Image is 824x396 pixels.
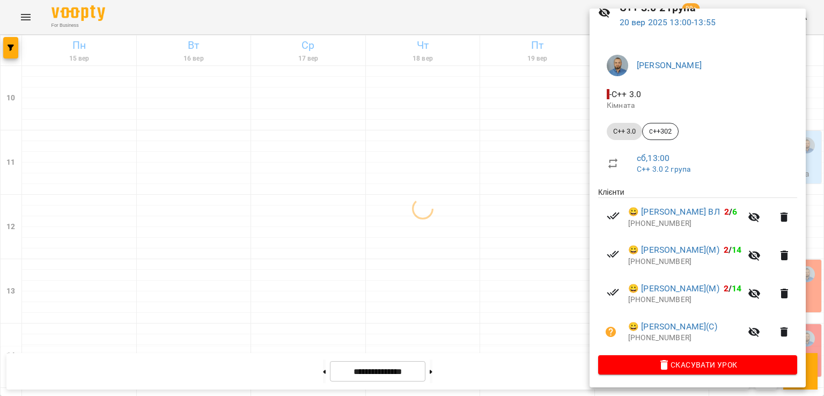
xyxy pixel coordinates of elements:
[637,153,669,163] a: сб , 13:00
[724,207,737,217] b: /
[607,100,789,111] p: Кімната
[607,89,643,99] span: - C++ 3.0
[724,207,729,217] span: 2
[642,123,679,140] div: с++302
[724,245,742,255] b: /
[724,283,729,294] span: 2
[724,283,742,294] b: /
[607,127,642,136] span: C++ 3.0
[607,248,620,261] svg: Візит сплачено
[637,165,690,173] a: C++ 3.0 2 група
[607,286,620,299] svg: Візит сплачено
[637,60,702,70] a: [PERSON_NAME]
[620,17,716,27] a: 20 вер 2025 13:00-13:55
[628,282,719,295] a: 😀 [PERSON_NAME](М)
[643,127,678,136] span: с++302
[732,207,737,217] span: 6
[724,245,729,255] span: 2
[598,355,797,375] button: Скасувати Урок
[607,209,620,222] svg: Візит сплачено
[607,55,628,76] img: 2a5fecbf94ce3b4251e242cbcf70f9d8.jpg
[628,256,741,267] p: [PHONE_NUMBER]
[598,319,624,345] button: Візит ще не сплачено. Додати оплату?
[628,295,741,305] p: [PHONE_NUMBER]
[598,187,797,355] ul: Клієнти
[732,245,741,255] span: 14
[628,244,719,256] a: 😀 [PERSON_NAME](М)
[628,333,741,343] p: [PHONE_NUMBER]
[628,218,741,229] p: [PHONE_NUMBER]
[732,283,741,294] span: 14
[628,206,720,218] a: 😀 [PERSON_NAME] ВЛ
[607,358,789,371] span: Скасувати Урок
[628,320,717,333] a: 😀 [PERSON_NAME](С)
